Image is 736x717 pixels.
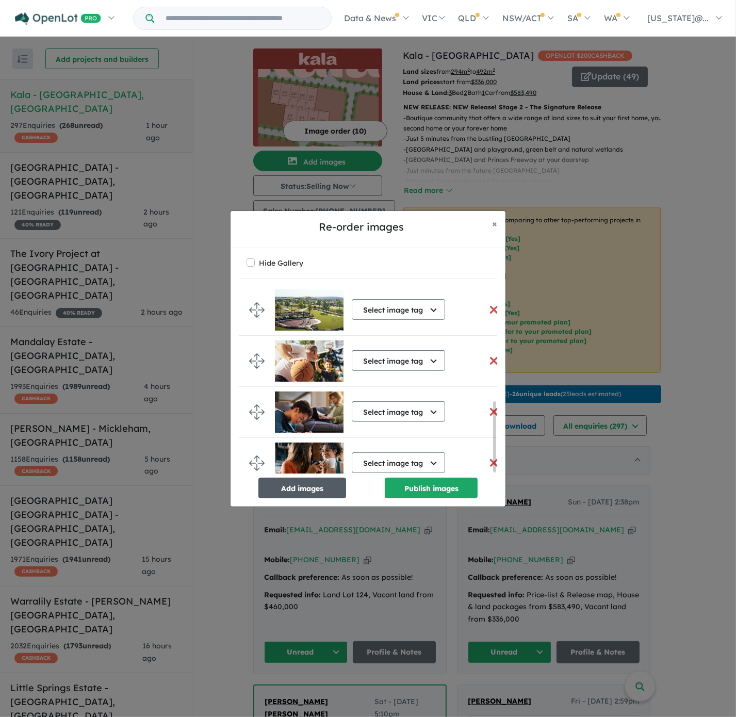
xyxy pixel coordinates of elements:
img: Kala%20-%20Pakenham%20East___1739846440.jpg [275,392,344,433]
span: [US_STATE]@... [647,13,709,23]
button: Select image tag [352,401,445,422]
img: drag.svg [249,302,265,318]
img: Openlot PRO Logo White [15,12,101,25]
img: drag.svg [249,404,265,420]
img: drag.svg [249,353,265,369]
input: Try estate name, suburb, builder or developer [156,7,329,29]
button: Select image tag [352,350,445,371]
button: Publish images [385,478,478,498]
button: Add images [258,478,346,498]
label: Hide Gallery [259,256,303,270]
img: drag.svg [249,455,265,471]
img: Kala%20-%20Pakenham%20East___1739846418.jpg [275,289,344,331]
button: Select image tag [352,452,445,473]
img: Kala%20-%20Pakenham%20East___1739846419_0.jpg [275,340,344,382]
h5: Re-order images [239,219,484,235]
img: Kala%20-%20Pakenham%20East___1739846602.jpg [275,443,344,484]
button: Select image tag [352,299,445,320]
span: × [492,218,497,230]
